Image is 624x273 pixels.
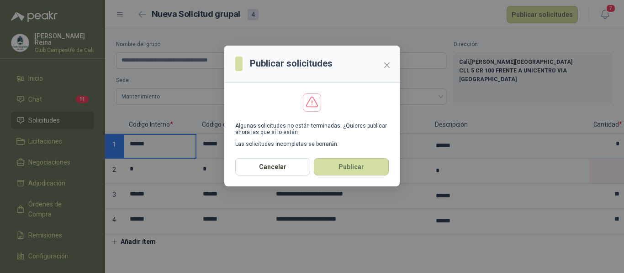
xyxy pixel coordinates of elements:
[235,158,310,175] button: Cancelar
[235,141,389,147] p: Las solicitudes incompletas se borrarán.
[314,158,389,175] button: Publicar
[235,123,389,135] p: Algunas solicitudes no están terminadas. ¿Quieres publicar ahora las que sí lo están
[250,57,333,71] h3: Publicar solicitudes
[380,58,394,72] button: Close
[383,62,391,69] span: close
